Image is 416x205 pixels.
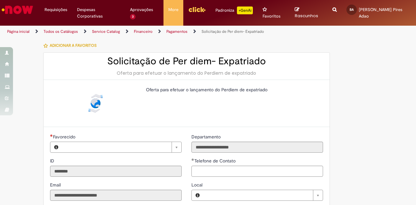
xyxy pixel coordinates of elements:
input: Departamento [191,142,323,153]
span: Telefone de Contato [194,158,237,164]
a: Todos os Catálogos [44,29,78,34]
label: Somente leitura - Departamento [191,134,222,140]
div: Padroniza [215,6,253,14]
button: Local, Visualizar este registro [192,190,203,200]
img: click_logo_yellow_360x200.png [188,5,206,14]
a: Solicitação de Per diem- Expatriado [201,29,264,34]
span: More [168,6,178,13]
button: Adicionar a Favoritos [43,39,100,52]
a: Rascunhos [295,7,323,19]
span: Despesas Corporativas [77,6,120,19]
button: Favorecido, Visualizar este registro [50,142,62,152]
input: Email [50,190,182,201]
ul: Trilhas de página [5,26,272,38]
a: Página inicial [7,29,30,34]
span: Requisições [45,6,67,13]
label: Somente leitura - Email [50,182,62,188]
span: Local [191,182,204,188]
a: Limpar campo Local [203,190,323,200]
span: Aprovações [130,6,153,13]
span: BA [350,7,354,12]
a: Financeiro [134,29,152,34]
span: Favoritos [263,13,280,19]
span: Necessários - Favorecido [53,134,77,140]
h2: Solicitação de Per diem- Expatriado [50,56,323,67]
span: Necessários [50,134,53,137]
span: Rascunhos [295,13,318,19]
span: Adicionar a Favoritos [50,43,97,48]
input: ID [50,166,182,177]
a: Pagamentos [166,29,188,34]
a: Limpar campo Favorecido [62,142,181,152]
a: Service Catalog [92,29,120,34]
img: Solicitação de Per diem- Expatriado [85,93,106,114]
img: ServiceNow [1,3,34,16]
input: Telefone de Contato [191,166,323,177]
div: Oferta para efetuar o lançamento do Perdiem de expatriado [50,70,323,76]
span: [PERSON_NAME] Pires Adao [359,7,402,19]
p: Oferta para efetuar o lançamento do Perdiem de expatriado [146,86,318,93]
span: 3 [130,14,136,19]
p: +GenAi [237,6,253,14]
label: Somente leitura - ID [50,158,56,164]
span: Obrigatório Preenchido [191,158,194,161]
